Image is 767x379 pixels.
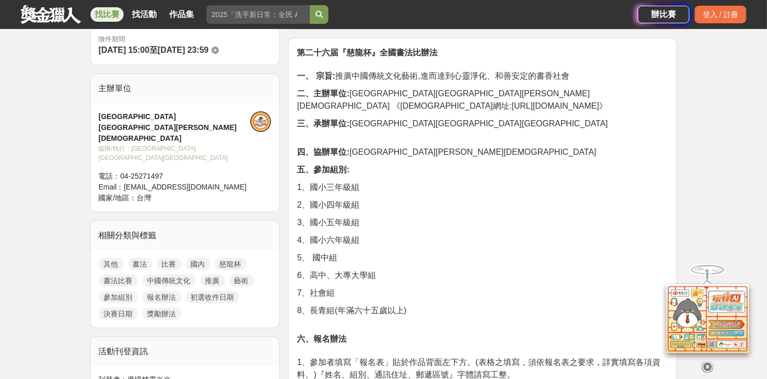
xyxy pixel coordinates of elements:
[297,89,349,98] strong: 二、主辦單位:
[157,258,182,270] a: 比賽
[297,119,608,128] span: [GEOGRAPHIC_DATA][GEOGRAPHIC_DATA][GEOGRAPHIC_DATA]
[99,46,149,54] span: [DATE] 15:00
[666,283,749,352] img: d2146d9a-e6f6-4337-9592-8cefde37ba6b.png
[137,194,151,202] span: 台灣
[128,258,153,270] a: 書法
[91,7,124,22] a: 找比賽
[215,258,247,270] a: 慈龍杯
[297,358,660,379] span: 1、參加者填寫「報名表」貼於作品背面左下方。(表格之填寫，須依報名表之要求，詳實填寫各項資料。)『姓名、組別、通訊住址、郵遞區號』字體請寫工整。
[142,291,182,303] a: 報名辦法
[91,74,280,103] div: 主辦單位
[149,46,158,54] span: 至
[99,194,137,202] span: 國家/地區：
[99,308,138,320] a: 決賽日期
[91,221,280,250] div: 相關分類與標籤
[695,6,746,23] div: 登入 / 註冊
[99,35,126,43] span: 徵件期間
[142,274,196,287] a: 中國傳統文化
[297,89,607,110] span: [GEOGRAPHIC_DATA][GEOGRAPHIC_DATA][PERSON_NAME][DEMOGRAPHIC_DATA] 《[DEMOGRAPHIC_DATA]網址:[URL][DOM...
[297,200,359,209] span: 2、國小四年級組
[99,274,138,287] a: 書法比賽
[297,119,349,128] strong: 三、承辦單位:
[638,6,689,23] a: 辦比賽
[200,274,225,287] a: 推廣
[142,308,182,320] a: 獎勵辦法
[158,46,208,54] span: [DATE] 23:59
[91,337,280,366] div: 活動刊登資訊
[297,165,349,174] strong: 五、參加組別:
[297,236,359,244] span: 4、國小六年級組
[297,334,347,343] strong: 六、報名辦法
[297,71,335,80] strong: 一、 宗旨:
[99,291,138,303] a: 參加組別
[229,274,254,287] a: 藝術
[99,258,124,270] a: 其他
[297,271,376,280] span: 6、高中、大專大學組
[128,7,161,22] a: 找活動
[297,71,569,80] span: 推廣中國傳統文化藝術,進而達到心靈淨化、和善安定的書香社會
[297,48,438,57] strong: 第二十六届『慈龍杯』全國書法比辦法
[297,148,349,156] strong: 四、協辦單位:
[186,291,239,303] a: 初選收件日期
[99,182,251,193] div: Email： [EMAIL_ADDRESS][DOMAIN_NAME]
[206,5,310,24] input: 2025「洗手新日常：全民 ALL IN」洗手歌全台徵選
[297,218,359,227] span: 3、國小五年級組
[297,148,596,156] span: [GEOGRAPHIC_DATA][PERSON_NAME][DEMOGRAPHIC_DATA]
[297,183,359,192] span: 1、國小三年級組
[297,306,407,315] span: 8、長青組(年滿六十五歲以上)
[297,253,337,262] span: 5、 國中組
[99,171,251,182] div: 電話： 04-25271497
[165,7,198,22] a: 作品集
[99,111,251,144] div: [GEOGRAPHIC_DATA][GEOGRAPHIC_DATA][PERSON_NAME][DEMOGRAPHIC_DATA]
[297,288,335,297] span: 7、社會組
[186,258,210,270] a: 國內
[99,144,251,163] div: 協辦/執行： [GEOGRAPHIC_DATA][GEOGRAPHIC_DATA][GEOGRAPHIC_DATA]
